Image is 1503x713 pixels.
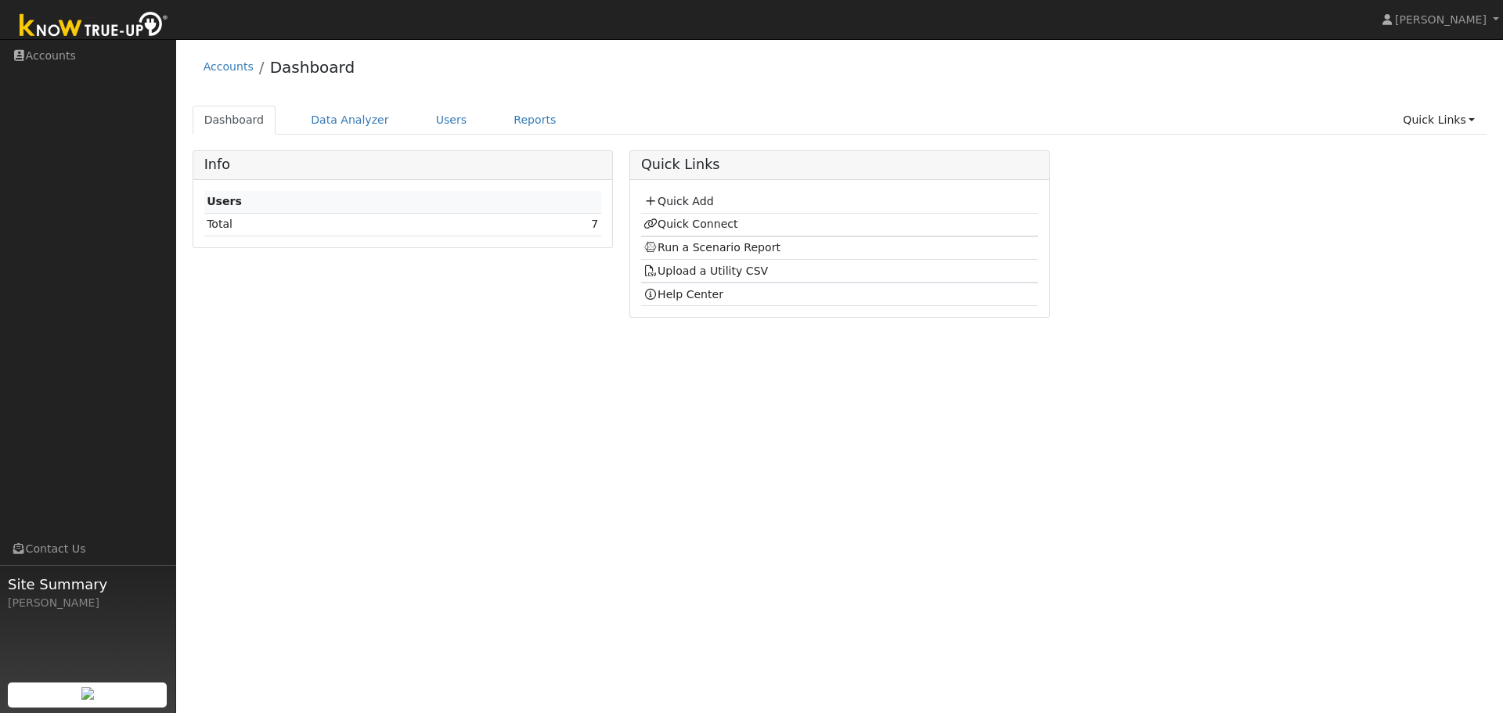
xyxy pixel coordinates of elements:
a: Users [424,106,479,135]
img: retrieve [81,687,94,700]
span: [PERSON_NAME] [1395,13,1487,26]
a: Reports [502,106,568,135]
a: Dashboard [193,106,276,135]
div: [PERSON_NAME] [8,595,168,611]
a: Quick Links [1391,106,1487,135]
img: Know True-Up [12,9,176,44]
a: Data Analyzer [299,106,401,135]
span: Site Summary [8,574,168,595]
a: Dashboard [270,58,355,77]
a: Accounts [204,60,254,73]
